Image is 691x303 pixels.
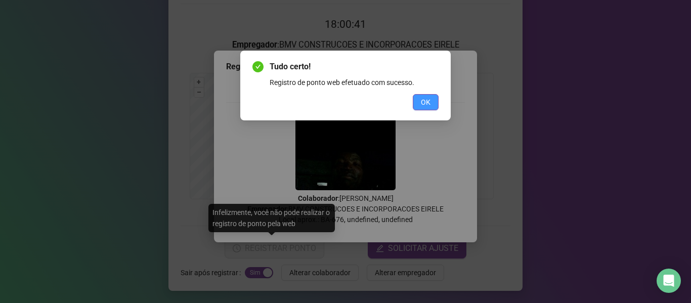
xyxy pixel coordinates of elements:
span: check-circle [252,61,264,72]
div: Open Intercom Messenger [657,269,681,293]
button: OK [413,94,439,110]
span: Tudo certo! [270,61,439,73]
div: Registro de ponto web efetuado com sucesso. [270,77,439,88]
span: OK [421,97,430,108]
